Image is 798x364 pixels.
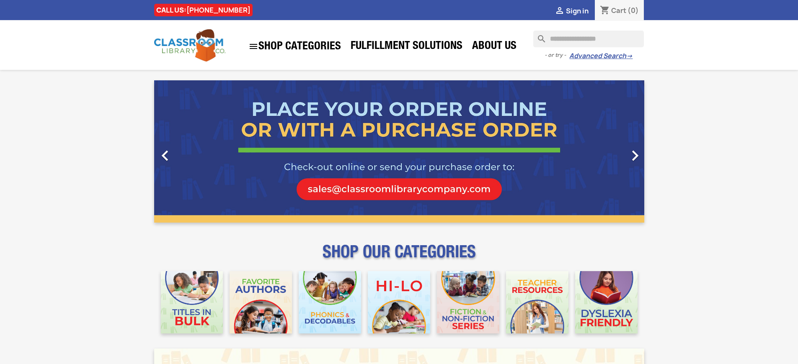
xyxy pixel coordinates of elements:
i:  [555,6,565,16]
img: CLC_Teacher_Resources_Mobile.jpg [506,271,568,333]
a: Next [571,80,644,223]
a: About Us [468,38,521,55]
span: - or try - [545,51,569,59]
img: CLC_Fiction_Nonfiction_Mobile.jpg [437,271,499,333]
i:  [155,145,176,166]
a:  Sign in [555,6,589,15]
ul: Carousel container [154,80,644,223]
a: Fulfillment Solutions [346,38,467,55]
span: Sign in [566,6,589,15]
i: shopping_cart [600,6,610,16]
a: Previous [154,80,228,223]
a: SHOP CATEGORIES [244,37,345,56]
img: Classroom Library Company [154,29,225,62]
span: → [626,52,633,60]
input: Search [533,31,644,47]
a: [PHONE_NUMBER] [186,5,251,15]
a: Advanced Search→ [569,52,633,60]
img: CLC_Dyslexia_Mobile.jpg [575,271,638,333]
div: CALL US: [154,4,253,16]
i:  [625,145,646,166]
p: SHOP OUR CATEGORIES [154,249,644,264]
i: search [533,31,543,41]
span: (0) [628,6,639,15]
img: CLC_Favorite_Authors_Mobile.jpg [230,271,292,333]
span: Cart [611,6,626,15]
img: CLC_Bulk_Mobile.jpg [161,271,223,333]
img: CLC_Phonics_And_Decodables_Mobile.jpg [299,271,361,333]
i:  [248,41,258,51]
img: CLC_HiLo_Mobile.jpg [368,271,430,333]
